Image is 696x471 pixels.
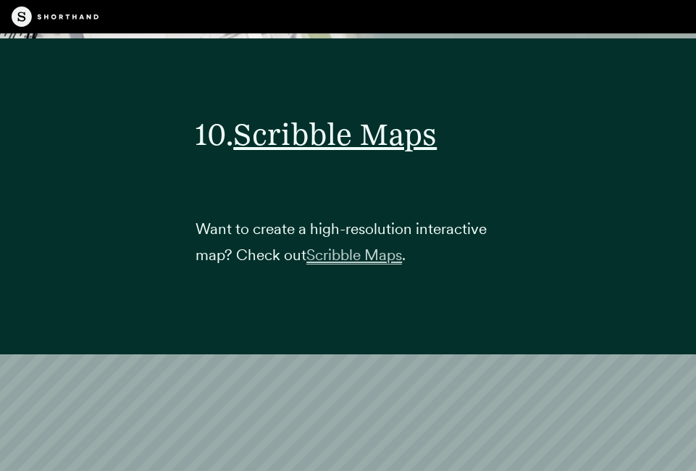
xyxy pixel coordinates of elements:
span: Want to create a high-resolution interactive map? Check out [196,220,487,264]
a: Scribble Maps [233,116,437,152]
img: The Craft [12,7,98,27]
span: 10. [196,116,233,152]
a: Scribble Maps [306,246,402,264]
span: . [402,246,406,264]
